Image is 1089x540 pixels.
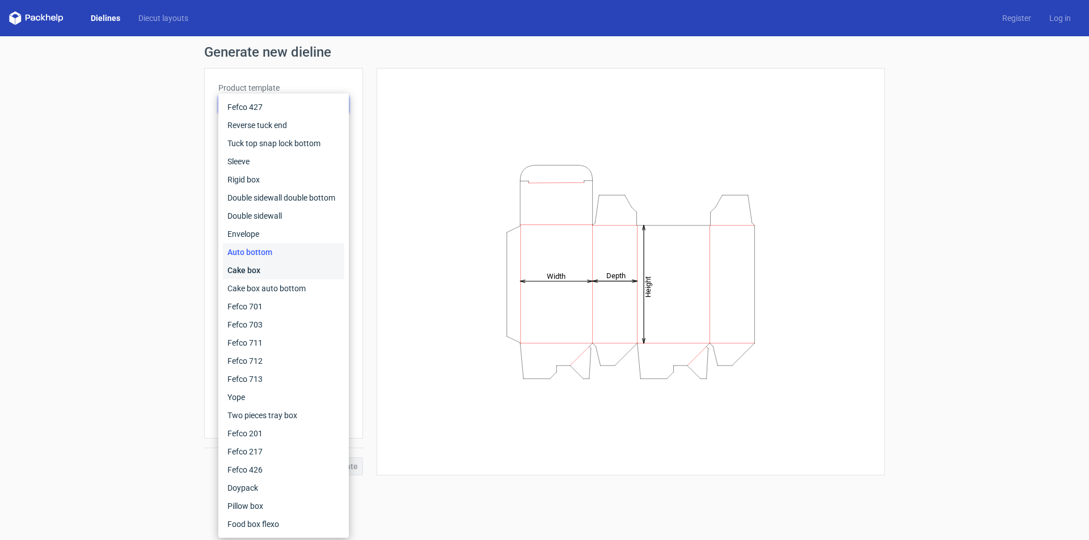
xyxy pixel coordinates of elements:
div: Fefco 712 [223,352,344,370]
tspan: Height [644,276,652,297]
div: Rigid box [223,171,344,189]
div: Doypack [223,479,344,497]
div: Two pieces tray box [223,406,344,424]
div: Double sidewall [223,207,344,225]
div: Yope [223,388,344,406]
div: Cake box auto bottom [223,279,344,297]
a: Log in [1040,12,1080,24]
tspan: Depth [606,271,626,280]
h1: Generate new dieline [204,45,885,59]
div: Cake box [223,261,344,279]
div: Food box flexo [223,515,344,533]
div: Fefco 711 [223,334,344,352]
tspan: Width [547,271,565,280]
div: Fefco 713 [223,370,344,388]
label: Product template [218,82,349,93]
div: Auto bottom [223,243,344,261]
a: Register [993,12,1040,24]
div: Fefco 426 [223,461,344,479]
div: Double sidewall double bottom [223,189,344,207]
div: Fefco 217 [223,443,344,461]
div: Reverse tuck end [223,116,344,134]
div: Tuck top snap lock bottom [223,134,344,152]
div: Fefco 427 [223,98,344,116]
div: Pillow box [223,497,344,515]
a: Diecut layouts [129,12,197,24]
div: Envelope [223,225,344,243]
div: Sleeve [223,152,344,171]
a: Dielines [82,12,129,24]
div: Fefco 701 [223,297,344,316]
div: Fefco 703 [223,316,344,334]
div: Fefco 201 [223,424,344,443]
